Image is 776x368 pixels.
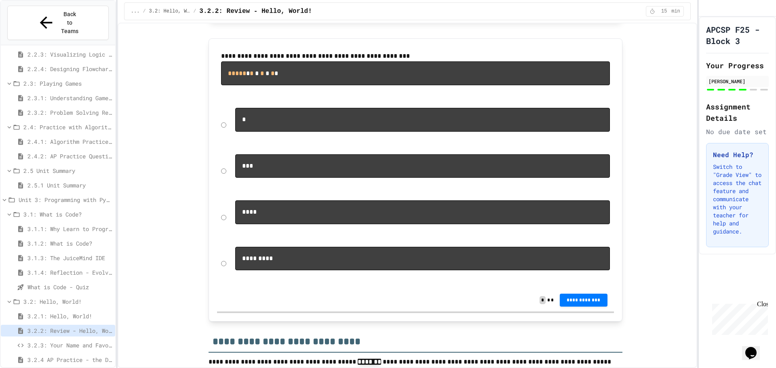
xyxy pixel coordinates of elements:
[27,152,112,160] span: 2.4.2: AP Practice Questions
[23,210,112,219] span: 3.1: What is Code?
[713,150,762,160] h3: Need Help?
[27,65,112,73] span: 2.2.4: Designing Flowcharts
[60,10,79,36] span: Back to Teams
[131,8,140,15] span: ...
[23,123,112,131] span: 2.4: Practice with Algorithms
[27,312,112,320] span: 3.2.1: Hello, World!
[27,254,112,262] span: 3.1.3: The JuiceMind IDE
[23,79,112,88] span: 2.3: Playing Games
[193,8,196,15] span: /
[27,225,112,233] span: 3.1.1: Why Learn to Program?
[7,6,109,40] button: Back to Teams
[27,181,112,189] span: 2.5.1 Unit Summary
[27,355,112,364] span: 3.2.4 AP Practice - the DISPLAY Procedure
[23,166,112,175] span: 2.5 Unit Summary
[742,336,768,360] iframe: chat widget
[149,8,190,15] span: 3.2: Hello, World!
[143,8,145,15] span: /
[27,108,112,117] span: 2.3.2: Problem Solving Reflection
[27,283,112,291] span: What is Code - Quiz
[27,239,112,248] span: 3.1.2: What is Code?
[709,78,766,85] div: [PERSON_NAME]
[706,101,769,124] h2: Assignment Details
[3,3,56,51] div: Chat with us now!Close
[27,341,112,349] span: 3.2.3: Your Name and Favorite Movie
[706,24,769,46] h1: APCSP F25 - Block 3
[706,127,769,137] div: No due date set
[713,163,762,236] p: Switch to "Grade View" to access the chat feature and communicate with your teacher for help and ...
[199,6,312,16] span: 3.2.2: Review - Hello, World!
[27,326,112,335] span: 3.2.2: Review - Hello, World!
[27,137,112,146] span: 2.4.1: Algorithm Practice Exercises
[27,50,112,59] span: 2.2.3: Visualizing Logic with Flowcharts
[709,301,768,335] iframe: chat widget
[706,60,769,71] h2: Your Progress
[27,268,112,277] span: 3.1.4: Reflection - Evolving Technology
[23,297,112,306] span: 3.2: Hello, World!
[671,8,680,15] span: min
[658,8,671,15] span: 15
[19,196,112,204] span: Unit 3: Programming with Python
[27,94,112,102] span: 2.3.1: Understanding Games with Flowcharts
